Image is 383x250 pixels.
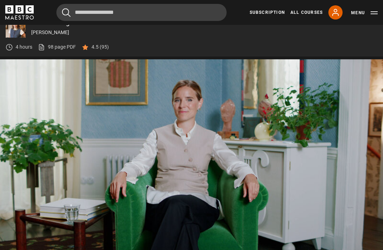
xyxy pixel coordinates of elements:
input: Search [56,4,227,21]
a: Subscription [250,9,285,16]
button: Toggle navigation [351,9,378,16]
p: 4 hours [16,43,32,51]
svg: BBC Maestro [5,5,34,20]
p: 4.5 (95) [91,43,109,51]
button: Submit the search query [62,8,71,17]
a: All Courses [290,9,323,16]
a: 98 page PDF [38,43,76,51]
p: Interior Design [31,20,377,26]
p: [PERSON_NAME] [31,29,377,36]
